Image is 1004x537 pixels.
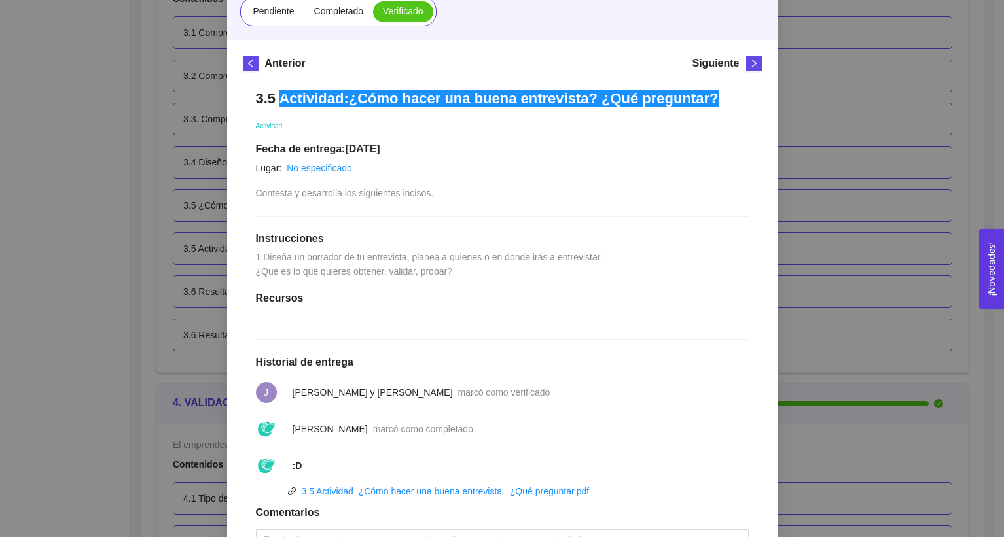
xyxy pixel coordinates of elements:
[979,229,1004,309] button: Open Feedback Widget
[256,252,605,277] span: 1.Diseña un borrador de tu entrevista, planea a quienes o en donde irás a entrevistar. ¿Qué es lo...
[746,56,762,71] button: right
[256,356,749,369] h1: Historial de entrega
[287,487,296,496] span: link
[293,460,302,471] strong: :D
[243,56,259,71] button: left
[314,6,364,16] span: Completado
[256,419,277,440] img: 1738860249615-TalkFile_Logo2.png
[373,424,473,434] span: marcó como completado
[256,292,749,305] h1: Recursos
[256,455,277,476] img: 1738860249615-TalkFile_Logo2.png
[256,122,283,130] span: Actividad
[256,506,749,519] h1: Comentarios
[293,424,368,434] span: [PERSON_NAME]
[265,56,306,71] h5: Anterior
[256,90,749,107] h1: 3.5 Actividad:¿Cómo hacer una buena entrevista? ¿Qué preguntar?
[256,188,434,198] span: Contesta y desarrolla los siguientes incisos.
[253,6,294,16] span: Pendiente
[692,56,739,71] h5: Siguiente
[256,161,282,175] article: Lugar:
[287,163,352,173] a: No especificado
[256,143,749,156] h1: Fecha de entrega: [DATE]
[302,486,590,496] a: 3.5 Actividad_¿Cómo hacer una buena entrevista_ ¿Qué preguntar.pdf
[256,232,749,245] h1: Instrucciones
[747,59,761,68] span: right
[293,387,453,398] span: [PERSON_NAME] y [PERSON_NAME]
[264,382,268,403] span: J
[243,59,258,68] span: left
[458,387,550,398] span: marcó como verificado
[383,6,423,16] span: Verificado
